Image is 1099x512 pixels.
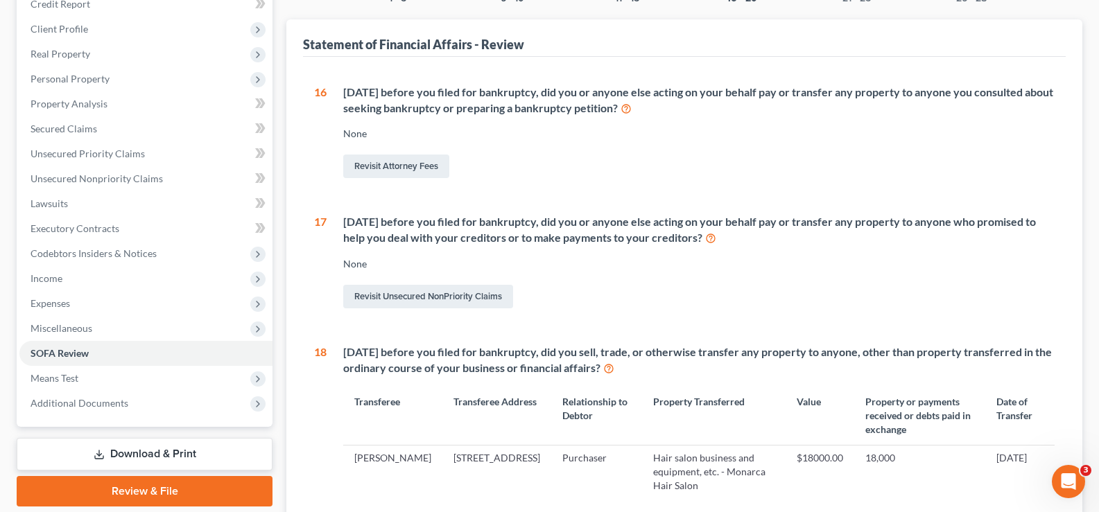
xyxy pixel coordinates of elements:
span: Additional Documents [31,397,128,409]
td: 18,000 [854,445,985,499]
div: None [343,127,1055,141]
a: Revisit Unsecured NonPriority Claims [343,285,513,308]
th: Property or payments received or debts paid in exchange [854,387,985,445]
div: Attorney's Disclosure of Compensation [20,302,257,328]
div: Attorney's Disclosure of Compensation [28,308,232,322]
span: Secured Claims [31,123,97,134]
button: Help [185,385,277,440]
div: Send us a message [28,175,232,189]
td: Hair salon business and equipment, etc. - Monarca Hair Salon [642,445,786,499]
div: Close [239,22,263,47]
a: Property Analysis [19,91,272,116]
div: Statement of Financial Affairs - Property Repossessed, Foreclosed, Garnished, Attached, Seized, o... [20,353,257,408]
div: Adding Income [28,333,232,348]
td: $18000.00 [786,445,854,499]
img: Profile image for Lindsey [148,22,176,50]
a: Executory Contracts [19,216,272,241]
a: Unsecured Priority Claims [19,141,272,166]
th: Transferee Address [442,387,551,445]
div: None [343,257,1055,271]
span: Messages [115,419,163,429]
th: Property Transferred [642,387,786,445]
th: Value [786,387,854,445]
img: Profile image for Emma [201,22,229,50]
p: How can we help? [28,122,250,145]
div: Statement of Financial Affairs - Payments Made in the Last 90 days [28,267,232,297]
th: Relationship to Debtor [551,387,642,445]
div: We'll be back online [DATE] [28,189,232,204]
span: Home [31,419,62,429]
iframe: Intercom live chat [1052,465,1085,498]
span: Real Property [31,48,90,60]
div: [DATE] before you filed for bankruptcy, did you or anyone else acting on your behalf pay or trans... [343,85,1055,116]
div: 16 [314,85,327,182]
span: Unsecured Nonpriority Claims [31,173,163,184]
span: Help [220,419,242,429]
a: Download & Print [17,438,272,470]
button: Search for help [20,229,257,256]
span: Means Test [31,372,78,384]
p: Hi there! [28,98,250,122]
img: Profile image for James [175,22,202,50]
span: Miscellaneous [31,322,92,334]
span: SOFA Review [31,347,89,359]
span: Client Profile [31,23,88,35]
span: Property Analysis [31,98,107,109]
a: SOFA Review [19,341,272,366]
a: Revisit Attorney Fees [343,155,449,178]
a: Lawsuits [19,191,272,216]
div: Adding Income [20,328,257,353]
span: Executory Contracts [31,222,119,234]
span: Unsecured Priority Claims [31,148,145,159]
span: Personal Property [31,73,110,85]
div: Statement of Financial Affairs - Review [303,36,524,53]
td: [STREET_ADDRESS] [442,445,551,499]
span: Codebtors Insiders & Notices [31,247,157,259]
span: Expenses [31,297,70,309]
a: Review & File [17,476,272,506]
div: Statement of Financial Affairs - Payments Made in the Last 90 days [20,262,257,302]
div: 17 [314,214,327,311]
span: Search for help [28,236,112,250]
span: 3 [1080,465,1091,476]
div: [DATE] before you filed for bankruptcy, did you sell, trade, or otherwise transfer any property t... [343,344,1055,376]
td: Purchaser [551,445,642,499]
a: Secured Claims [19,116,272,141]
span: Income [31,272,62,284]
div: Statement of Financial Affairs - Property Repossessed, Foreclosed, Garnished, Attached, Seized, o... [28,359,232,403]
div: [DATE] before you filed for bankruptcy, did you or anyone else acting on your behalf pay or trans... [343,214,1055,246]
td: [PERSON_NAME] [343,445,442,499]
button: Messages [92,385,184,440]
th: Transferee [343,387,442,445]
a: Unsecured Nonpriority Claims [19,166,272,191]
div: Send us a messageWe'll be back online [DATE] [14,163,263,215]
th: Date of Transfer [985,387,1055,445]
img: logo [28,30,121,44]
span: Lawsuits [31,197,68,209]
td: [DATE] [985,445,1055,499]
